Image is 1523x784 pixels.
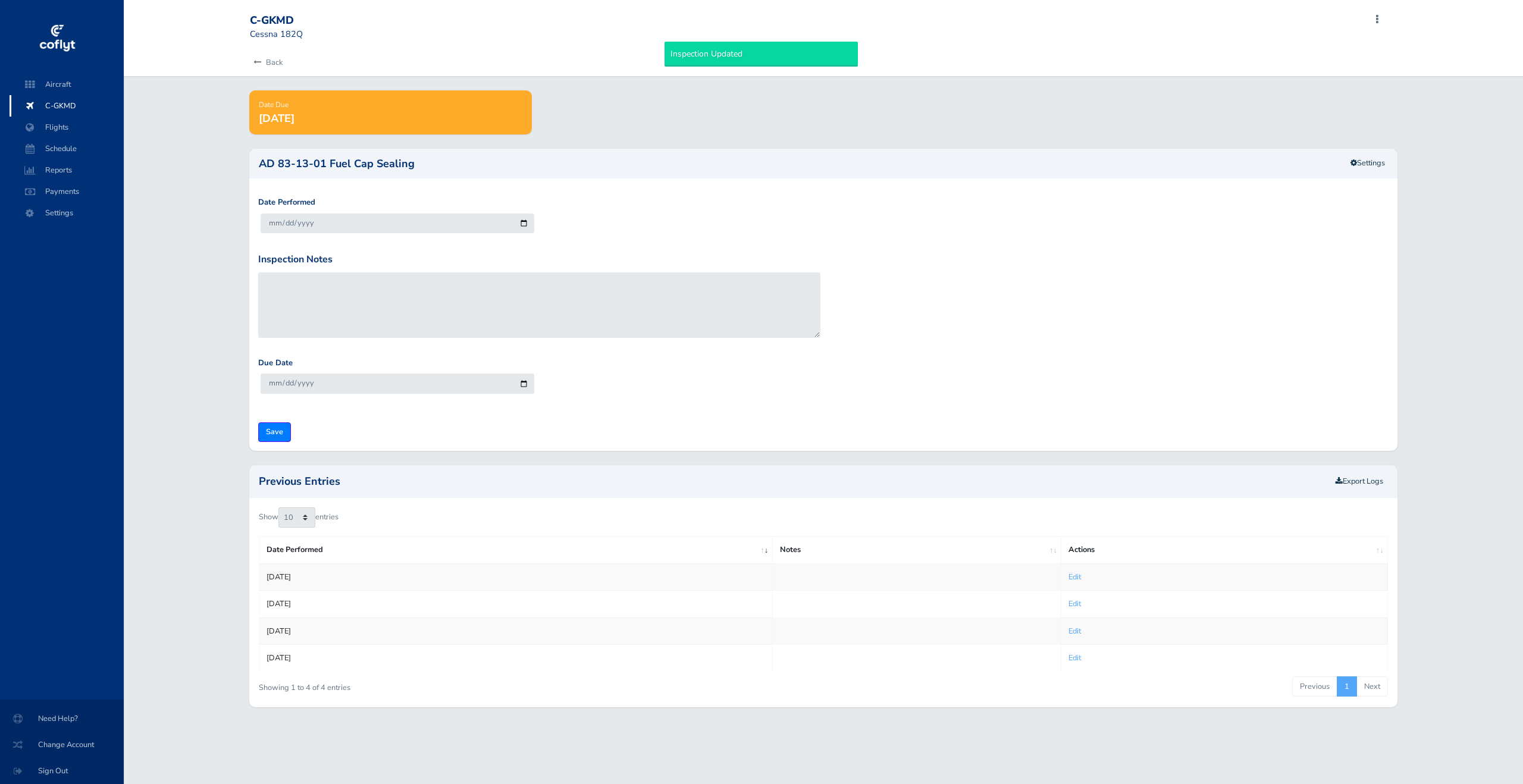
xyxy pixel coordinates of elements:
td: [DATE] [259,563,773,590]
td: [DATE] [259,617,773,644]
select: Showentries [278,507,315,528]
h2: Previous Entries [259,476,1331,487]
div: Inspection Updated [665,42,858,67]
span: Sign Out [14,760,109,782]
div: C-GKMD [250,14,336,27]
span: Reports [21,159,112,181]
span: Flights [21,117,112,138]
div: Showing 1 to 4 of 4 entries [259,675,720,694]
th: Notes: activate to sort column ascending [772,537,1061,563]
th: Actions: activate to sort column ascending [1061,537,1388,563]
span: [DATE] [259,111,294,126]
span: Schedule [21,138,112,159]
label: Show entries [259,507,339,528]
input: Save [258,422,291,442]
a: Edit [1068,626,1081,636]
span: Aircraft [21,74,112,95]
a: 1 [1337,676,1357,697]
img: coflyt logo [37,21,77,57]
td: [DATE] [259,591,773,617]
a: Export Logs [1336,476,1383,487]
label: Date Performed [258,196,315,209]
span: C-GKMD [21,95,112,117]
a: Back [250,49,283,76]
span: Change Account [14,734,109,755]
span: Payments [21,181,112,202]
small: Cessna 182Q [250,28,303,40]
label: Inspection Notes [258,252,333,268]
span: Settings [21,202,112,224]
label: Due Date [258,357,293,369]
a: Edit [1068,572,1081,582]
a: Edit [1068,598,1081,609]
span: Date Due [259,100,289,109]
a: Edit [1068,653,1081,663]
a: Settings [1343,153,1393,173]
td: [DATE] [259,645,773,672]
th: Date Performed: activate to sort column ascending [259,537,773,563]
h2: AD 83-13-01 Fuel Cap Sealing [259,158,1388,169]
span: Need Help? [14,708,109,729]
